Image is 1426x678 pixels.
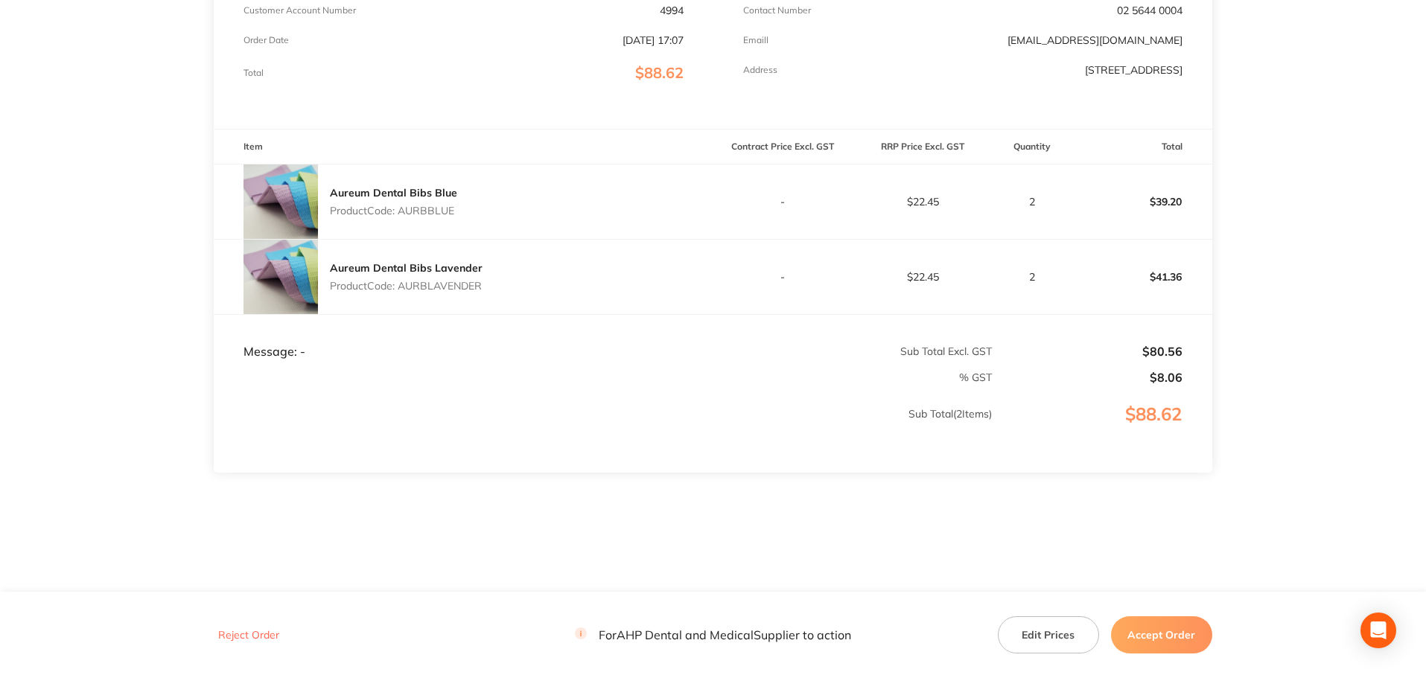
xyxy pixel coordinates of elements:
p: Contact Number [743,5,811,16]
p: Customer Account Number [243,5,356,16]
p: Product Code: AURBLAVENDER [330,280,483,292]
p: $22.45 [853,271,992,283]
p: [DATE] 17:07 [623,34,684,46]
button: Reject Order [214,628,284,642]
p: $39.20 [1073,184,1212,220]
p: Sub Total Excl. GST [714,345,992,357]
p: [STREET_ADDRESS] [1085,64,1183,76]
p: - [714,196,853,208]
div: Open Intercom Messenger [1360,613,1396,648]
img: ejlweHJ4eA [243,240,318,314]
p: For AHP Dental and Medical Supplier to action [575,627,851,642]
p: $8.06 [993,371,1183,384]
a: [EMAIL_ADDRESS][DOMAIN_NAME] [1008,33,1183,47]
p: $41.36 [1073,259,1212,295]
p: Product Code: AURBBLUE [330,205,457,217]
p: 4994 [660,4,684,16]
a: Aureum Dental Bibs Blue [330,186,457,199]
p: $88.62 [993,404,1212,455]
th: RRP Price Excl. GST [853,129,993,164]
th: Total [1072,129,1212,164]
td: Message: - [214,314,713,359]
p: $80.56 [993,345,1183,358]
p: 02 5644 0004 [1117,4,1183,16]
button: Edit Prices [998,616,1099,653]
p: Sub Total ( 2 Items) [214,408,992,450]
a: Aureum Dental Bibs Lavender [330,261,483,275]
span: $88.62 [635,63,684,82]
p: 2 [993,196,1072,208]
th: Item [214,129,713,164]
p: % GST [214,371,992,383]
img: cThjMTRvYQ [243,164,318,239]
p: 2 [993,271,1072,283]
p: Order Date [243,35,289,45]
p: Total [243,68,264,78]
button: Accept Order [1111,616,1212,653]
p: $22.45 [853,196,992,208]
p: - [714,271,853,283]
th: Contract Price Excl. GST [713,129,853,164]
p: Emaill [743,35,768,45]
th: Quantity [993,129,1072,164]
p: Address [743,65,777,75]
